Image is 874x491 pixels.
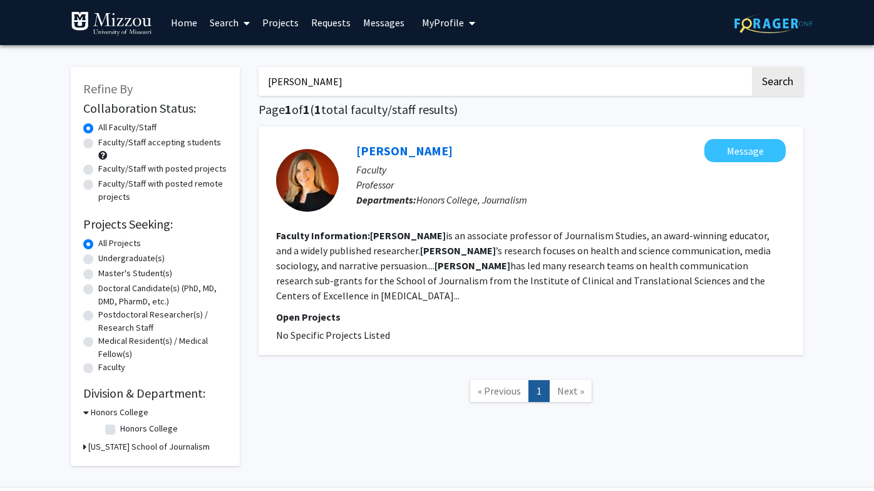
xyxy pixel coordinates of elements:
[259,102,803,117] h1: Page of ( total faculty/staff results)
[98,121,157,134] label: All Faculty/Staff
[478,385,521,397] span: « Previous
[9,435,53,482] iframe: Chat
[256,1,305,44] a: Projects
[303,101,310,117] span: 1
[98,308,227,334] label: Postdoctoral Researcher(s) / Research Staff
[259,368,803,418] nav: Page navigation
[470,380,529,402] a: Previous Page
[276,329,390,341] span: No Specific Projects Listed
[416,194,527,206] span: Honors College, Journalism
[88,440,210,453] h3: [US_STATE] School of Journalism
[356,162,786,177] p: Faculty
[71,11,152,36] img: University of Missouri Logo
[83,386,227,401] h2: Division & Department:
[704,139,786,162] button: Message Amanda Hinnant
[357,1,411,44] a: Messages
[276,229,370,242] b: Faculty Information:
[276,229,771,302] fg-read-more: is an associate professor of Journalism Studies, an award-winning educator, and a widely publishe...
[165,1,203,44] a: Home
[420,244,496,257] b: [PERSON_NAME]
[98,177,227,204] label: Faculty/Staff with posted remote projects
[98,252,165,265] label: Undergraduate(s)
[98,334,227,361] label: Medical Resident(s) / Medical Fellow(s)
[314,101,321,117] span: 1
[549,380,592,402] a: Next Page
[83,81,133,96] span: Refine By
[120,422,178,435] label: Honors College
[434,259,510,272] b: [PERSON_NAME]
[752,67,803,96] button: Search
[276,309,786,324] p: Open Projects
[356,143,453,158] a: [PERSON_NAME]
[203,1,256,44] a: Search
[356,194,416,206] b: Departments:
[83,217,227,232] h2: Projects Seeking:
[734,14,813,33] img: ForagerOne Logo
[98,162,227,175] label: Faculty/Staff with posted projects
[98,361,125,374] label: Faculty
[285,101,292,117] span: 1
[557,385,584,397] span: Next »
[259,67,750,96] input: Search Keywords
[98,136,221,149] label: Faculty/Staff accepting students
[356,177,786,192] p: Professor
[98,267,172,280] label: Master's Student(s)
[528,380,550,402] a: 1
[422,16,464,29] span: My Profile
[98,237,141,250] label: All Projects
[83,101,227,116] h2: Collaboration Status:
[305,1,357,44] a: Requests
[91,406,148,419] h3: Honors College
[98,282,227,308] label: Doctoral Candidate(s) (PhD, MD, DMD, PharmD, etc.)
[370,229,446,242] b: [PERSON_NAME]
